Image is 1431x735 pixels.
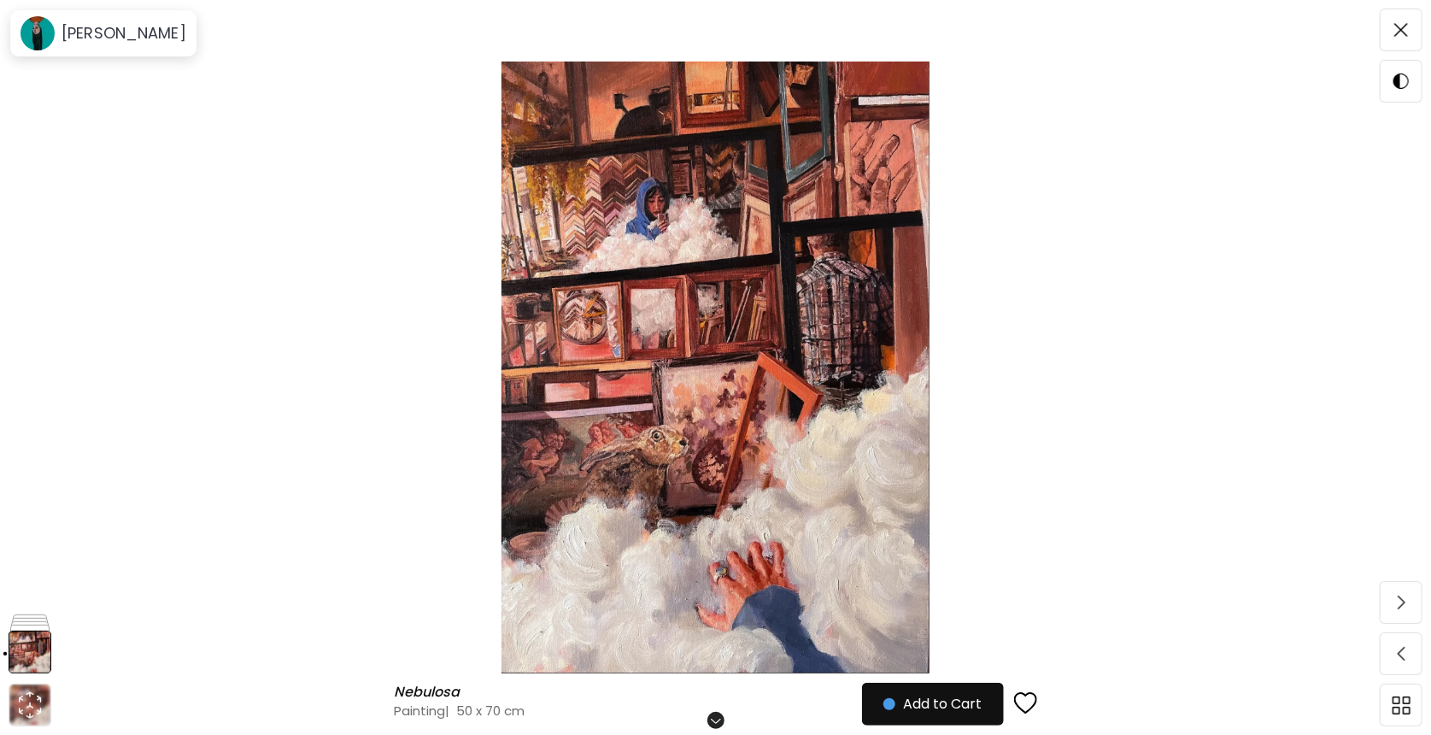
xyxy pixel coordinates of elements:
h4: Painting | 50 x 70 cm [394,702,900,720]
h6: [PERSON_NAME] [62,23,186,44]
span: Add to Cart [883,694,982,714]
h6: Nebulosa [394,684,464,701]
button: Add to Cart [862,683,1004,726]
button: favorites [1004,681,1048,727]
div: animation [16,691,44,719]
